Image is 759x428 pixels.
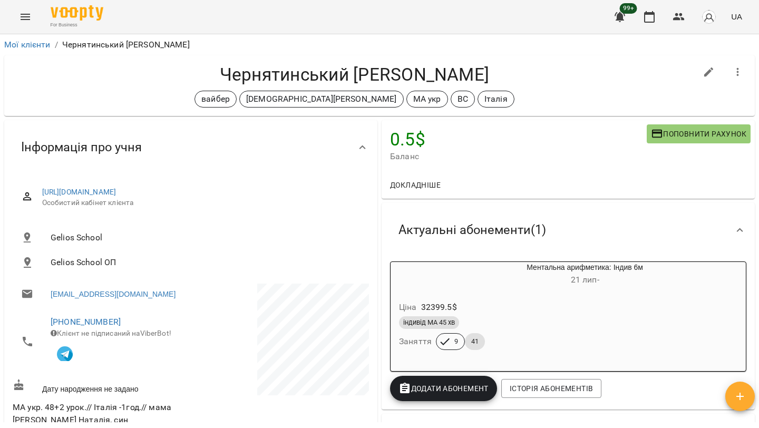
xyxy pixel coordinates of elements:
li: / [55,38,58,51]
button: Клієнт підписаний на VooptyBot [51,339,79,367]
div: Ментальна арифметика: Індив 6м [391,262,441,287]
button: Menu [13,4,38,30]
div: Інформація про учня [4,120,377,174]
span: 9 [448,337,464,346]
span: Gelios School [51,231,361,244]
span: UA [731,11,742,22]
span: Особистий кабінет клієнта [42,198,361,208]
a: [EMAIL_ADDRESS][DOMAIN_NAME] [51,289,176,299]
p: [DEMOGRAPHIC_DATA][PERSON_NAME] [246,93,397,105]
p: 32399.5 $ [421,301,457,314]
button: Поповнити рахунок [647,124,751,143]
span: Додати Абонемент [398,382,489,395]
span: 21 лип - [571,275,599,285]
button: Ментальна арифметика: Індив 6м21 лип- Ціна32399.5$індивід МА 45 хвЗаняття941 [391,262,728,363]
button: UA [727,7,746,26]
div: вайбер [194,91,237,108]
span: Клієнт не підписаний на ViberBot! [51,329,171,337]
span: індивід МА 45 хв [399,318,459,327]
p: вайбер [201,93,230,105]
span: Поповнити рахунок [651,128,746,140]
button: Історія абонементів [501,379,601,398]
button: Додати Абонемент [390,376,497,401]
span: Докладніше [390,179,441,191]
h6: Заняття [399,334,432,349]
p: ВС [458,93,468,105]
a: Мої клієнти [4,40,51,50]
img: Voopty Logo [51,5,103,21]
div: [DEMOGRAPHIC_DATA][PERSON_NAME] [239,91,404,108]
nav: breadcrumb [4,38,755,51]
button: Докладніше [386,176,445,194]
span: Інформація про учня [21,139,142,155]
img: Telegram [57,346,73,362]
h4: Чернятинський [PERSON_NAME] [13,64,696,85]
a: [URL][DOMAIN_NAME] [42,188,116,196]
div: ВС [451,91,475,108]
div: Італія [478,91,514,108]
span: 99+ [620,3,637,14]
div: Ментальна арифметика: Індив 6м [441,262,728,287]
span: 41 [465,337,485,346]
p: Чернятинський [PERSON_NAME] [62,38,190,51]
span: Баланс [390,150,647,163]
p: МА укр [413,93,441,105]
div: Дату народження не задано [11,377,191,396]
div: МА укр [406,91,448,108]
span: Історія абонементів [510,382,593,395]
h4: 0.5 $ [390,129,647,150]
div: Актуальні абонементи(1) [382,203,755,257]
img: avatar_s.png [702,9,716,24]
span: Gelios School ОП [51,256,361,269]
span: Актуальні абонементи ( 1 ) [398,222,546,238]
a: [PHONE_NUMBER] [51,317,121,327]
p: Італія [484,93,508,105]
span: For Business [51,22,103,28]
h6: Ціна [399,300,417,315]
